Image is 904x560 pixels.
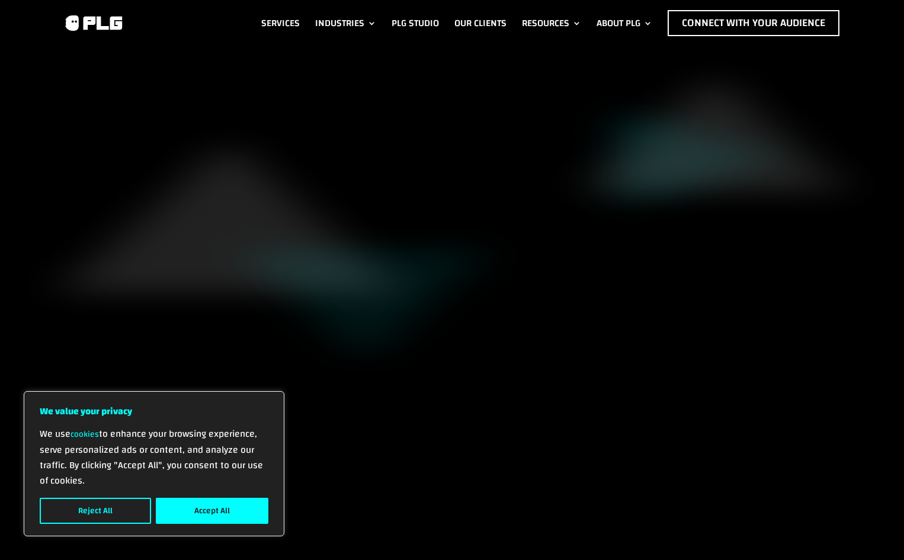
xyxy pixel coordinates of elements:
a: PLG Studio [392,10,439,36]
p: We use to enhance your browsing experience, serve personalized ads or content, and analyze our tr... [40,426,268,488]
div: We value your privacy [24,391,284,536]
a: Resources [522,10,581,36]
a: Our Clients [454,10,507,36]
a: Services [261,10,300,36]
button: Accept All [156,498,268,524]
a: About PLG [597,10,652,36]
a: Connect with Your Audience [668,10,839,36]
a: Industries [315,10,376,36]
button: Reject All [40,498,151,524]
p: We value your privacy [40,404,268,419]
a: cookies [70,427,99,442]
